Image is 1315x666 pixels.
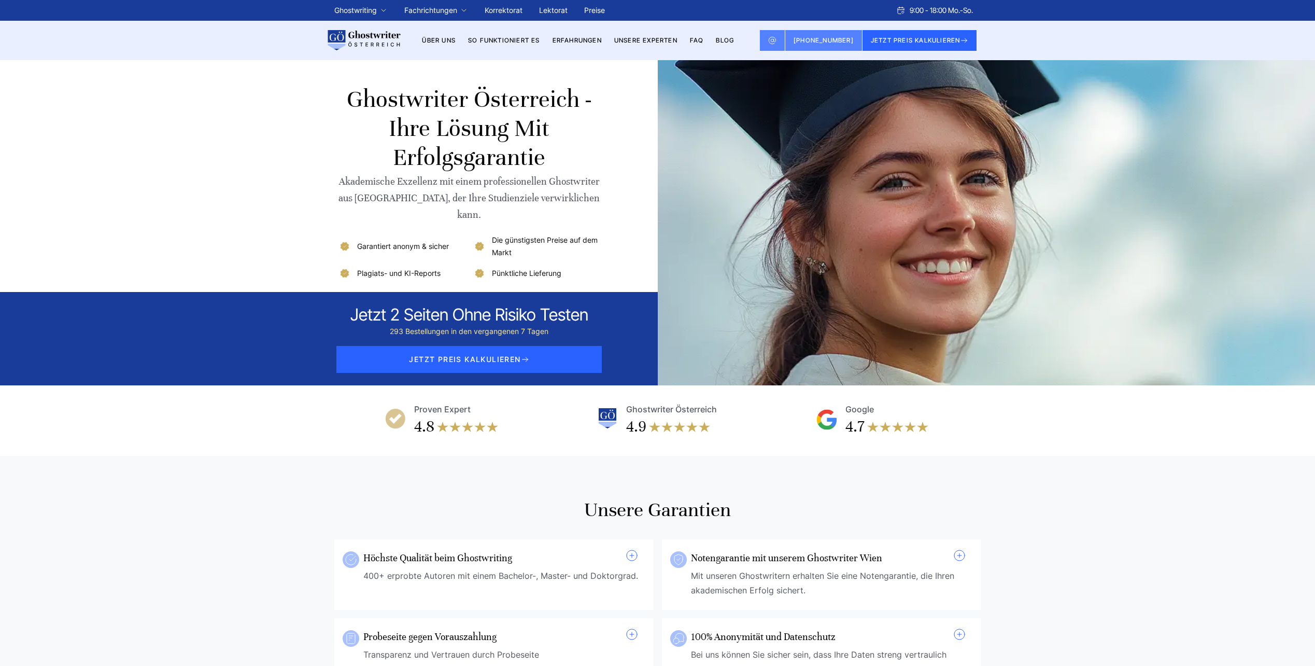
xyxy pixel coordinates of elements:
a: Probeseite gegen Vorauszahlung [363,631,497,643]
a: 100% Anonymität und Datenschutz [691,631,836,643]
div: 4.7 [845,417,865,437]
div: Proven Expert [414,402,471,417]
a: Preise [584,6,605,15]
div: Akademische Exzellenz mit einem professionellen Ghostwriter aus [GEOGRAPHIC_DATA], der Ihre Studi... [338,173,600,223]
img: logo wirschreiben [326,30,401,51]
img: Garantiert anonym & sicher [338,240,351,253]
img: Google Reviews [816,409,837,430]
div: 400+ erprobte Autoren mit einem Bachelor-, Master- und Doktorgrad. [363,568,645,598]
img: stars [867,417,929,437]
a: Notengarantie mit unserem Ghostwriter Wien [691,552,882,564]
a: BLOG [716,36,734,44]
a: Fachrichtungen [404,4,457,17]
div: 4.8 [414,417,434,437]
a: Erfahrungen [553,36,602,44]
img: Email [768,36,776,45]
a: So funktioniert es [468,36,540,44]
span: 9:00 - 18:00 Mo.-So. [910,4,973,17]
img: Die günstigsten Preise auf dem Markt [473,240,486,253]
div: Ghostwriter Österreich [626,402,717,417]
li: Garantiert anonym & sicher [338,234,465,259]
img: Schedule [896,6,906,15]
img: Plagiats- und KI-Reports [338,267,351,280]
div: Google [845,402,874,417]
img: Proven Expert [385,408,406,429]
a: Höchste Qualität beim Ghostwriting [363,552,512,564]
img: stars [436,417,499,437]
img: Ghostwriter [597,408,618,429]
img: 100% Anonymität und Datenschutz [670,630,687,647]
img: Probeseite gegen Vorauszahlung [343,630,359,647]
img: stars [648,417,711,437]
a: Über uns [422,36,456,44]
li: Die günstigsten Preise auf dem Markt [473,234,600,259]
span: [PHONE_NUMBER] [794,36,854,44]
a: FAQ [690,36,704,44]
img: Pünktliche Lieferung [473,267,486,280]
h2: Unsere garantien [334,497,981,522]
a: Korrektorat [485,6,522,15]
h1: Ghostwriter Österreich - Ihre Lösung mit Erfolgsgarantie [338,85,600,172]
li: Plagiats- und KI-Reports [338,267,465,280]
a: Lektorat [539,6,568,15]
div: Mit unseren Ghostwritern erhalten Sie eine Notengarantie, die Ihren akademischen Erfolg sichert. [691,568,973,598]
span: JETZT PREIS KALKULIEREN [336,346,602,373]
div: Jetzt 2 seiten ohne risiko testen [350,304,588,325]
img: Höchste Qualität beim Ghostwriting [343,551,359,568]
div: 293 Bestellungen in den vergangenen 7 Tagen [350,325,588,338]
a: Unsere Experten [614,36,677,44]
li: Pünktliche Lieferung [473,267,600,280]
button: JETZT PREIS KALKULIEREN [862,30,977,51]
img: Notengarantie mit unserem Ghostwriter Wien [670,551,687,568]
a: Ghostwriting [334,4,377,17]
div: 4.9 [626,417,646,437]
a: [PHONE_NUMBER] [785,30,862,51]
